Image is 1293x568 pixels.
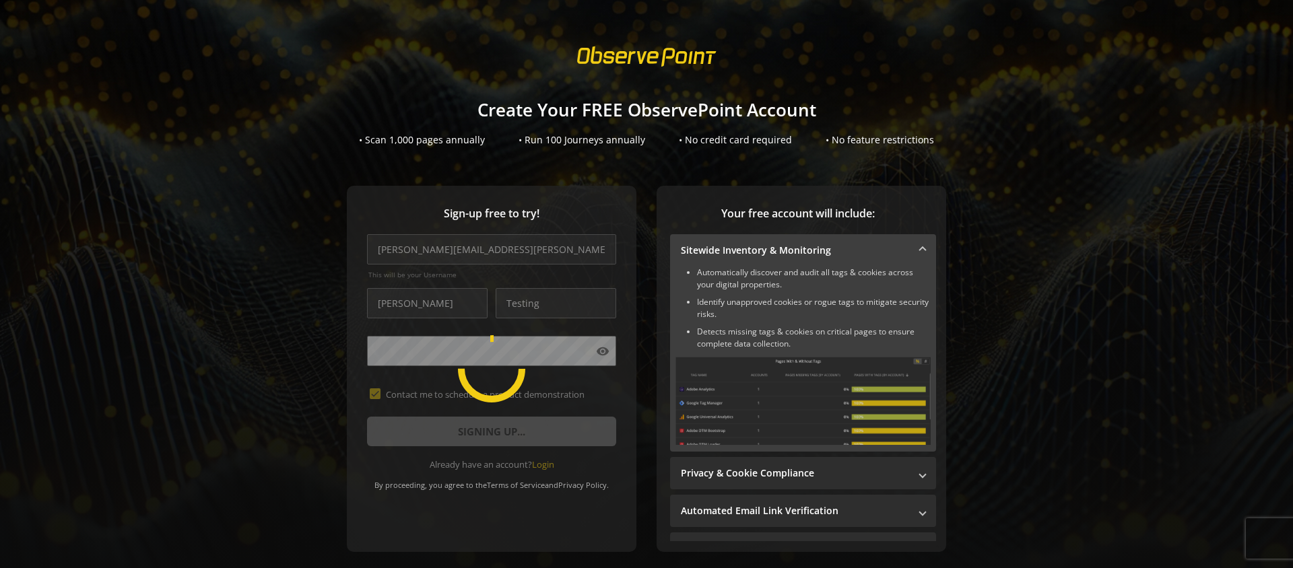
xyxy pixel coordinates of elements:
[681,244,909,257] mat-panel-title: Sitewide Inventory & Monitoring
[670,267,936,452] div: Sitewide Inventory & Monitoring
[670,234,936,267] mat-expansion-panel-header: Sitewide Inventory & Monitoring
[359,133,485,147] div: • Scan 1,000 pages annually
[367,471,616,490] div: By proceeding, you agree to the and .
[675,357,931,445] img: Sitewide Inventory & Monitoring
[519,133,645,147] div: • Run 100 Journeys annually
[697,326,931,350] li: Detects missing tags & cookies on critical pages to ensure complete data collection.
[826,133,934,147] div: • No feature restrictions
[670,495,936,527] mat-expansion-panel-header: Automated Email Link Verification
[697,296,931,320] li: Identify unapproved cookies or rogue tags to mitigate security risks.
[367,206,616,221] span: Sign-up free to try!
[487,480,545,490] a: Terms of Service
[670,457,936,489] mat-expansion-panel-header: Privacy & Cookie Compliance
[670,206,926,221] span: Your free account will include:
[679,133,792,147] div: • No credit card required
[681,466,909,480] mat-panel-title: Privacy & Cookie Compliance
[681,504,909,518] mat-panel-title: Automated Email Link Verification
[558,480,607,490] a: Privacy Policy
[670,532,936,565] mat-expansion-panel-header: Performance Monitoring with Web Vitals
[697,267,931,291] li: Automatically discover and audit all tags & cookies across your digital properties.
